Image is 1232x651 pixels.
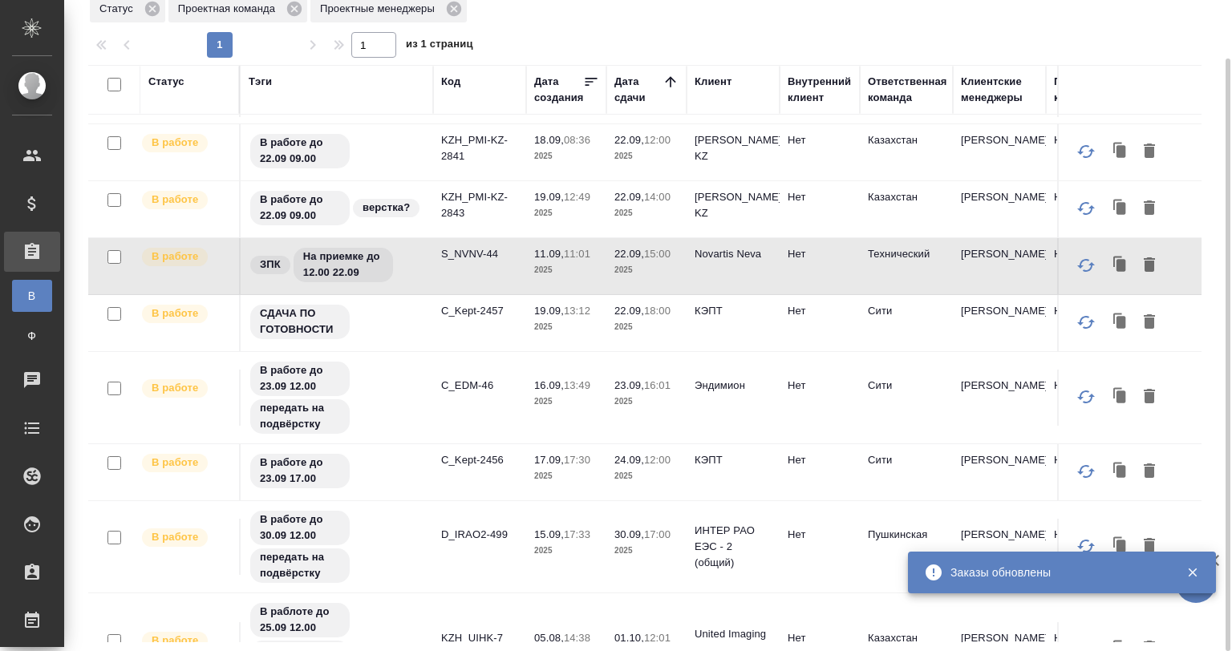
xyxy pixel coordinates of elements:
p: В работе до 23.09 17.00 [260,455,340,487]
p: 2025 [614,148,679,164]
p: ИНТЕР РАО ЕЭС - 2 (общий) [695,523,772,571]
p: В работе до 30.09 12.00 [260,511,340,544]
span: Ф [20,328,44,344]
p: S_NVNV-44 [441,246,518,262]
button: Удалить [1136,382,1163,412]
button: Клонировать [1105,456,1136,487]
p: Эндимион [695,378,772,394]
p: KZH_UIHK-7 [441,630,518,646]
div: Проектная команда [1054,74,1131,106]
p: 14:38 [564,632,590,644]
p: 13:12 [564,305,590,317]
p: 30.09, [614,528,644,540]
div: В работе до 23.09 12.00, передать на подвёрстку [249,360,425,435]
div: Дата сдачи [614,74,663,106]
div: Клиент [695,74,731,90]
p: 14:00 [644,191,671,203]
p: C_Kept-2456 [441,452,518,468]
p: ЗПК [260,257,281,273]
p: D_IRAO2-499 [441,527,518,543]
p: 22.09, [614,248,644,260]
td: Пушкинская [860,519,953,575]
div: Выставляет ПМ после принятия заказа от КМа [140,189,231,211]
p: Нет [788,527,852,543]
p: 24.09, [614,454,644,466]
p: Нет [788,246,852,262]
button: Удалить [1136,456,1163,487]
p: В работе до 23.09 12.00 [260,362,340,394]
td: [PERSON_NAME] [953,444,1046,500]
a: Ф [12,320,52,352]
td: Юридический [1046,295,1139,351]
p: Нет [788,630,852,646]
p: [PERSON_NAME] KZ [695,132,772,164]
button: Клонировать [1105,531,1136,561]
p: В раблоте до 25.09 12.00 [260,604,340,636]
p: 2025 [614,394,679,410]
button: Обновить [1067,378,1105,416]
p: 2025 [614,319,679,335]
p: СДАЧА ПО ГОТОВНОСТИ [260,305,340,338]
div: Выставляет ПМ после принятия заказа от КМа [140,378,231,399]
p: В работе [152,305,198,321]
button: Клонировать [1105,307,1136,338]
p: 2025 [534,319,598,335]
p: Проектная команда [178,1,281,17]
td: Юридический [1046,181,1139,237]
td: [PERSON_NAME] [953,295,1046,351]
p: В работе [152,633,198,649]
p: В работе [152,249,198,265]
p: 2025 [534,394,598,410]
p: KZH_PMI-KZ-2841 [441,132,518,164]
div: Клиентские менеджеры [961,74,1038,106]
p: C_EDM-46 [441,378,518,394]
div: Заказы обновлены [950,564,1162,580]
td: Юридический [1046,370,1139,426]
p: 2025 [534,262,598,278]
p: В работе [152,380,198,396]
p: Novartis Neva [695,246,772,262]
p: В работе до 22.09 09.00 [260,192,340,224]
td: [PERSON_NAME] [953,181,1046,237]
td: Казахстан [860,181,953,237]
p: 18:00 [644,305,671,317]
p: 2025 [534,148,598,164]
div: Выставляет ПМ после принятия заказа от КМа [140,303,231,325]
p: Нет [788,132,852,148]
p: В работе [152,529,198,545]
td: Юридический [1046,238,1139,294]
p: 2025 [534,205,598,221]
button: Клонировать [1105,193,1136,224]
button: Обновить [1067,452,1105,491]
div: Выставляет ПМ после принятия заказа от КМа [140,246,231,268]
button: Удалить [1136,250,1163,281]
p: В работе [152,135,198,151]
td: Юридический [1046,519,1139,575]
p: В работе [152,192,198,208]
button: Обновить [1067,246,1105,285]
p: 2025 [614,543,679,559]
td: Сити [860,370,953,426]
p: Проектные менеджеры [320,1,440,17]
button: Клонировать [1105,250,1136,281]
p: 13:49 [564,379,590,391]
td: Юридический [1046,444,1139,500]
p: передать на подвёрстку [260,400,340,432]
button: Клонировать [1105,136,1136,167]
button: Клонировать [1105,382,1136,412]
p: 22.09, [614,134,644,146]
p: 11.09, [534,248,564,260]
p: 2025 [534,543,598,559]
td: Юридический [1046,124,1139,180]
p: 17:30 [564,454,590,466]
button: Обновить [1067,132,1105,171]
td: Казахстан [860,124,953,180]
button: Удалить [1136,307,1163,338]
p: В работе [152,455,198,471]
p: 01.10, [614,632,644,644]
p: 18.09, [534,134,564,146]
div: В работе до 23.09 17.00 [249,452,425,490]
div: Внутренний клиент [788,74,852,106]
p: 2025 [614,468,679,484]
p: 12:00 [644,454,671,466]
